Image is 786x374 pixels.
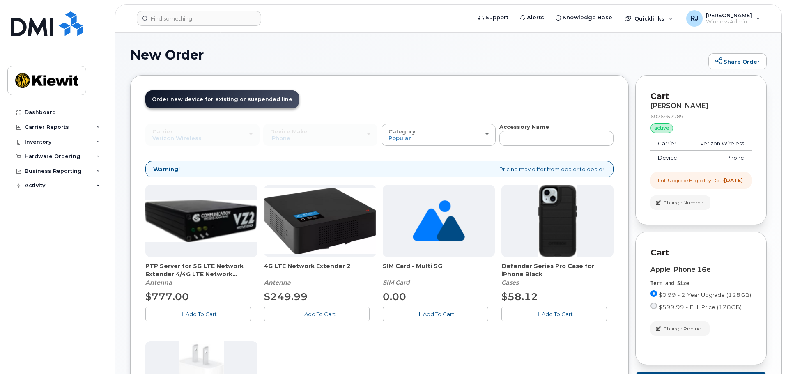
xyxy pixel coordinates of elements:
[750,338,780,368] iframe: Messenger Launcher
[264,262,376,278] span: 4G LTE Network Extender 2
[501,307,607,321] button: Add To Cart
[264,279,291,286] em: Antenna
[264,307,370,321] button: Add To Cart
[304,311,336,317] span: Add To Cart
[145,291,189,303] span: $777.00
[145,262,257,287] div: PTP Server for 5G LTE Network Extender 4/4G LTE Network Extender 3
[542,311,573,317] span: Add To Cart
[687,151,752,165] td: iPhone
[130,48,704,62] h1: New Order
[659,304,742,310] span: $599.99 - Full Price (128GB)
[499,124,549,130] strong: Accessory Name
[501,262,614,287] div: Defender Series Pro Case for iPhone Black
[152,96,292,102] span: Order new device for existing or suspended line
[145,161,614,178] div: Pricing may differ from dealer to dealer!
[145,262,257,278] span: PTP Server for 5G LTE Network Extender 4/4G LTE Network Extender 3
[501,279,519,286] em: Cases
[264,291,308,303] span: $249.99
[663,325,703,333] span: Change Product
[650,247,752,259] p: Cart
[724,177,743,184] strong: [DATE]
[659,291,751,298] span: $0.99 - 2 Year Upgrade (128GB)
[264,262,376,287] div: 4G LTE Network Extender 2
[650,113,752,120] div: 6026952789
[383,291,406,303] span: 0.00
[538,185,577,257] img: defenderiphone14.png
[708,53,767,70] a: Share Order
[382,124,496,145] button: Category Popular
[650,303,657,309] input: $599.99 - Full Price (128GB)
[650,321,710,336] button: Change Product
[383,262,495,278] span: SIM Card - Multi 5G
[145,307,251,321] button: Add To Cart
[687,136,752,151] td: Verizon Wireless
[186,311,217,317] span: Add To Cart
[383,279,410,286] em: SIM Card
[650,136,687,151] td: Carrier
[501,291,538,303] span: $58.12
[650,195,710,210] button: Change Number
[388,135,411,141] span: Popular
[650,123,673,133] div: active
[153,165,180,173] strong: Warning!
[383,262,495,287] div: SIM Card - Multi 5G
[264,188,376,254] img: 4glte_extender.png
[145,279,172,286] em: Antenna
[145,200,257,242] img: Casa_Sysem.png
[650,280,752,287] div: Term and Size
[388,128,416,135] span: Category
[650,266,752,273] div: Apple iPhone 16e
[501,262,614,278] span: Defender Series Pro Case for iPhone Black
[650,102,752,110] div: [PERSON_NAME]
[383,307,488,321] button: Add To Cart
[423,311,454,317] span: Add To Cart
[658,177,743,184] div: Full Upgrade Eligibility Date
[650,290,657,297] input: $0.99 - 2 Year Upgrade (128GB)
[413,185,465,257] img: no_image_found-2caef05468ed5679b831cfe6fc140e25e0c280774317ffc20a367ab7fd17291e.png
[663,199,703,207] span: Change Number
[650,90,752,102] p: Cart
[650,151,687,165] td: Device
